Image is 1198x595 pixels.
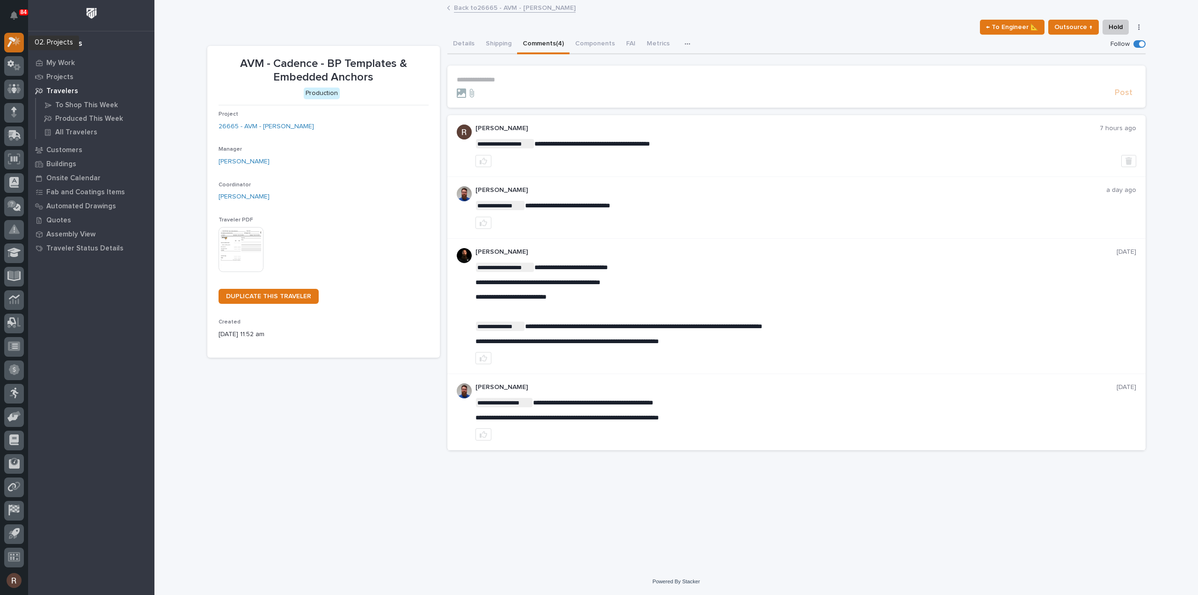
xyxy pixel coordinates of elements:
p: Customers [46,146,82,154]
img: Workspace Logo [83,5,100,22]
button: Post [1111,88,1136,98]
p: My Work [46,59,75,67]
a: All Travelers [36,125,154,139]
a: [PERSON_NAME] [219,157,270,167]
button: Delete post [1121,155,1136,167]
a: Assembly View [28,227,154,241]
p: [DATE] [1117,383,1136,391]
img: zmKUmRVDQjmBLfnAs97p [457,248,472,263]
p: Onsite Calendar [46,174,101,183]
a: Fab and Coatings Items [28,185,154,199]
span: DUPLICATE THIS TRAVELER [226,293,311,300]
p: AVM - Cadence - BP Templates & Embedded Anchors [219,57,429,84]
button: users-avatar [4,571,24,590]
button: Details [447,35,480,54]
button: FAI [621,35,641,54]
a: Powered By Stacker [652,579,700,584]
a: Quotes [28,213,154,227]
button: Metrics [641,35,675,54]
img: AATXAJzQ1Gz112k1-eEngwrIHvmFm-wfF_dy1drktBUI=s96-c [457,125,472,140]
p: [DATE] 11:52 am [219,330,429,339]
button: like this post [475,217,491,229]
p: 84 [21,9,27,15]
div: Notifications84 [12,11,24,26]
p: To Shop This Week [55,101,118,110]
span: Manager [219,147,242,152]
p: 7 hours ago [1100,125,1136,132]
a: Buildings [28,157,154,171]
a: Back to26665 - AVM - [PERSON_NAME] [454,2,576,13]
p: Travelers [46,87,78,95]
div: Production [304,88,340,99]
p: Assembly View [46,230,95,239]
a: My Work [28,56,154,70]
p: [PERSON_NAME] [475,125,1100,132]
p: Quotes [46,216,71,225]
button: Hold [1103,20,1129,35]
span: Hold [1109,22,1123,33]
p: All Travelers [55,128,97,137]
p: Fab and Coatings Items [46,188,125,197]
span: Traveler PDF [219,217,253,223]
a: To Shop This Week [36,98,154,111]
a: Onsite Calendar [28,171,154,185]
button: like this post [475,352,491,364]
button: Shipping [480,35,517,54]
button: like this post [475,155,491,167]
span: Post [1115,88,1132,98]
p: Buildings [46,160,76,169]
a: 26665 - AVM - [PERSON_NAME] [219,122,314,132]
p: [PERSON_NAME] [475,383,1117,391]
div: 02. Projects [36,39,82,49]
button: Components [570,35,621,54]
span: Outsource ↑ [1054,22,1093,33]
button: Notifications [4,6,24,25]
p: Follow [1110,40,1130,48]
a: Automated Drawings [28,199,154,213]
p: [PERSON_NAME] [475,186,1106,194]
a: Travelers [28,84,154,98]
p: Traveler Status Details [46,244,124,253]
p: Automated Drawings [46,202,116,211]
p: Projects [46,73,73,81]
button: ← To Engineer 📐 [980,20,1045,35]
a: Customers [28,143,154,157]
p: [PERSON_NAME] [475,248,1117,256]
img: 6hTokn1ETDGPf9BPokIQ [457,383,472,398]
button: Outsource ↑ [1048,20,1099,35]
a: Produced This Week [36,112,154,125]
a: DUPLICATE THIS TRAVELER [219,289,319,304]
p: a day ago [1106,186,1136,194]
span: ← To Engineer 📐 [986,22,1038,33]
span: Coordinator [219,182,251,188]
p: [DATE] [1117,248,1136,256]
button: Comments (4) [517,35,570,54]
span: Project [219,111,238,117]
p: Produced This Week [55,115,123,123]
a: Projects [28,70,154,84]
button: like this post [475,428,491,441]
a: Traveler Status Details [28,241,154,255]
span: Created [219,319,241,325]
img: 6hTokn1ETDGPf9BPokIQ [457,186,472,201]
a: [PERSON_NAME] [219,192,270,202]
